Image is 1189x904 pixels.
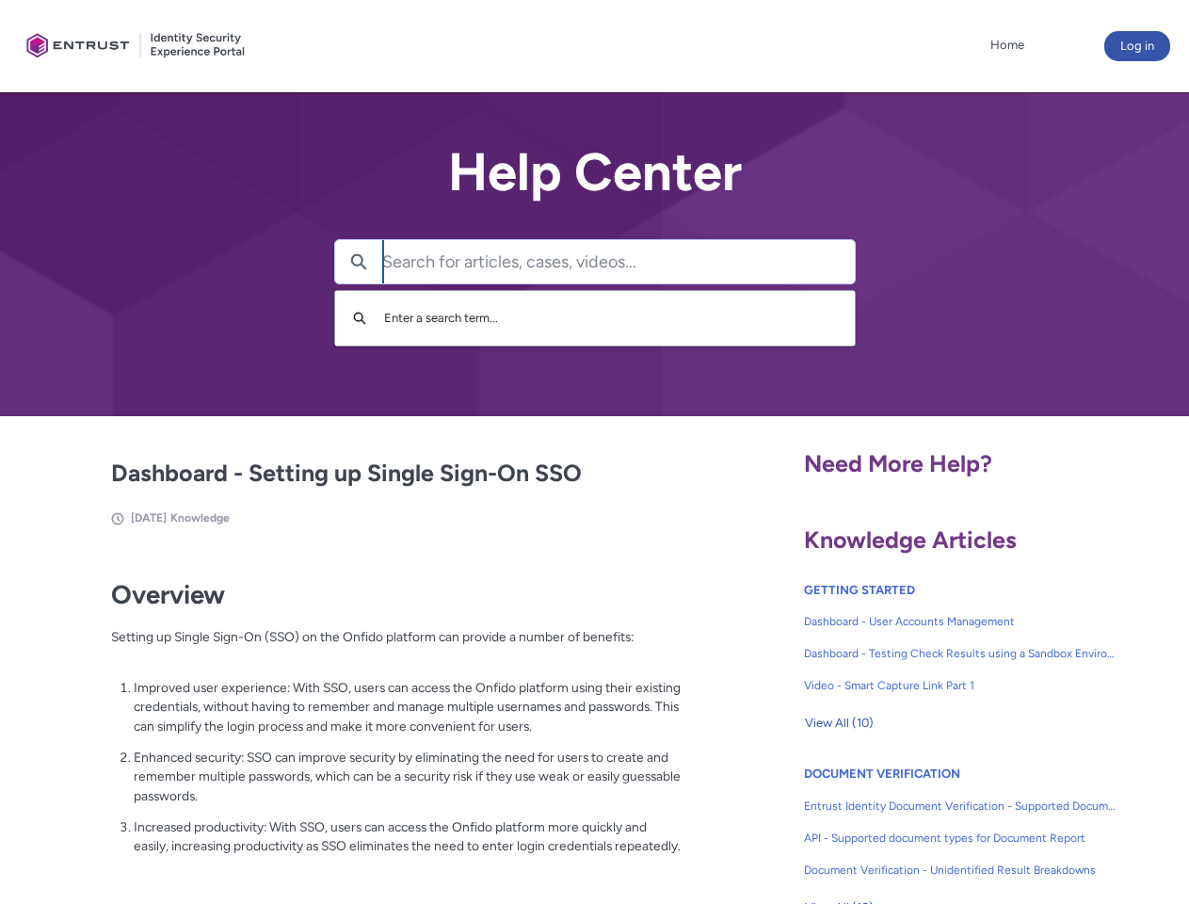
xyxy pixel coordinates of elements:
span: API - Supported document types for Document Report [804,830,1117,847]
span: [DATE] [131,511,167,525]
a: Dashboard - Testing Check Results using a Sandbox Environment [804,638,1117,670]
h2: Dashboard - Setting up Single Sign-On SSO [111,456,682,492]
span: Need More Help? [804,449,992,477]
button: Log in [1104,31,1170,61]
a: DOCUMENT VERIFICATION [804,767,960,781]
p: Setting up Single Sign-On (SSO) on the Onfido platform can provide a number of benefits: [111,627,682,666]
a: API - Supported document types for Document Report [804,822,1117,854]
a: Entrust Identity Document Verification - Supported Document type and size [804,790,1117,822]
button: View All (10) [804,708,875,738]
span: Enter a search term... [384,311,498,325]
span: Dashboard - Testing Check Results using a Sandbox Environment [804,645,1117,662]
p: Increased productivity: With SSO, users can access the Onfido platform more quickly and easily, i... [134,817,682,856]
span: View All (10) [805,709,874,737]
strong: Overview [111,579,225,610]
li: Knowledge [170,509,230,526]
p: Enhanced security: SSO can improve security by eliminating the need for users to create and remem... [134,748,682,806]
a: Dashboard - User Accounts Management [804,605,1117,638]
button: Search [345,300,375,336]
a: Home [986,31,1029,59]
a: Document Verification - Unidentified Result Breakdowns [804,854,1117,886]
input: Search for articles, cases, videos... [382,240,855,283]
a: GETTING STARTED [804,583,915,597]
span: Entrust Identity Document Verification - Supported Document type and size [804,798,1117,815]
a: Video - Smart Capture Link Part 1 [804,670,1117,702]
span: Dashboard - User Accounts Management [804,613,1117,630]
span: Video - Smart Capture Link Part 1 [804,677,1117,694]
p: Improved user experience: With SSO, users can access the Onfido platform using their existing cre... [134,678,682,736]
span: Document Verification - Unidentified Result Breakdowns [804,862,1117,879]
span: Knowledge Articles [804,525,1017,554]
h2: Help Center [334,143,856,202]
button: Search [335,240,382,283]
